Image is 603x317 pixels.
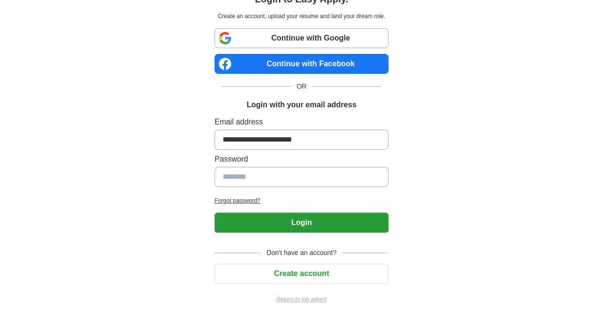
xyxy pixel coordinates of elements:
[215,295,388,304] a: Return to job advert
[215,196,388,205] a: Forgot password?
[215,116,388,128] label: Email address
[215,213,388,233] button: Login
[215,54,388,74] a: Continue with Facebook
[215,264,388,284] button: Create account
[215,28,388,48] a: Continue with Google
[215,269,388,277] a: Create account
[246,99,356,111] h1: Login with your email address
[291,82,312,92] span: OR
[215,153,388,165] label: Password
[261,248,342,258] span: Don't have an account?
[216,12,387,20] p: Create an account, upload your resume and land your dream role.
